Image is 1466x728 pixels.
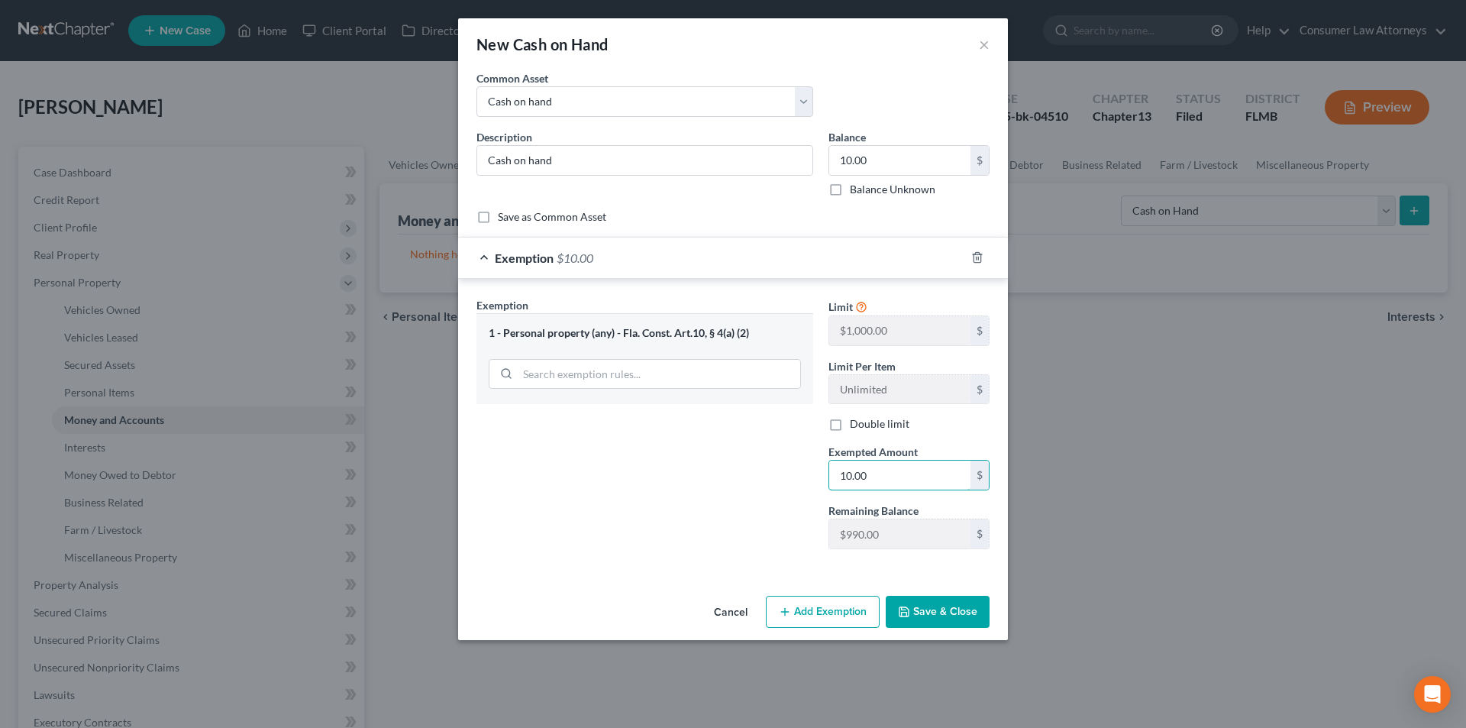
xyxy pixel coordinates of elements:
[886,596,990,628] button: Save & Close
[495,251,554,265] span: Exemption
[489,326,801,341] div: 1 - Personal property (any) - Fla. Const. Art.10, § 4(a) (2)
[828,129,866,145] label: Balance
[702,597,760,628] button: Cancel
[476,131,532,144] span: Description
[850,182,935,197] label: Balance Unknown
[829,375,970,404] input: --
[829,461,970,490] input: 0.00
[970,316,989,345] div: $
[828,503,919,519] label: Remaining Balance
[1414,676,1451,713] div: Open Intercom Messenger
[829,519,970,548] input: --
[477,146,812,175] input: Describe...
[828,358,896,374] label: Limit Per Item
[970,461,989,490] div: $
[829,146,970,175] input: 0.00
[979,35,990,53] button: ×
[970,519,989,548] div: $
[828,300,853,313] span: Limit
[518,360,800,389] input: Search exemption rules...
[476,70,548,86] label: Common Asset
[850,416,909,432] label: Double limit
[498,209,606,225] label: Save as Common Asset
[970,146,989,175] div: $
[829,316,970,345] input: --
[557,251,593,265] span: $10.00
[766,596,880,628] button: Add Exemption
[476,34,608,55] div: New Cash on Hand
[970,375,989,404] div: $
[828,445,918,458] span: Exempted Amount
[476,299,528,312] span: Exemption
